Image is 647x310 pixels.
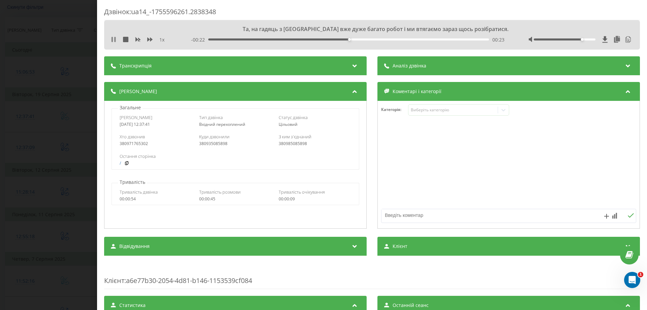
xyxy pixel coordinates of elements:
[492,36,504,43] span: 00:23
[199,121,245,127] span: Вхідний перехоплений
[348,38,351,41] div: Accessibility label
[381,107,408,112] h4: Категорія :
[393,88,441,95] span: Коментарі і категорії
[120,161,121,166] a: /
[120,141,192,146] div: 380971765302
[162,25,582,33] div: Та, на гадяць з [GEOGRAPHIC_DATA] вже дуже багато робот і ми втягаємо зараз щось розібратися.
[120,197,192,201] div: 00:00:54
[638,272,643,277] span: 1
[199,114,223,120] span: Тип дзвінка
[118,179,147,186] p: Тривалість
[581,38,584,41] div: Accessibility label
[120,153,156,159] span: Остання сторінка
[120,134,145,140] span: Хто дзвонив
[159,36,164,43] span: 1 x
[393,243,407,250] span: Клієнт
[119,243,150,250] span: Відвідування
[104,276,124,285] span: Клієнт
[199,134,229,140] span: Куди дзвонили
[199,197,272,201] div: 00:00:45
[393,62,426,69] span: Аналіз дзвінка
[199,141,272,146] div: 380935085898
[119,88,157,95] span: [PERSON_NAME]
[120,189,158,195] span: Тривалість дзвінка
[624,272,640,288] iframe: Intercom live chat
[104,7,640,20] div: Дзвінок : ua14_-1755596261.2838348
[393,302,429,309] span: Останній сеанс
[119,302,146,309] span: Статистика
[279,121,298,127] span: Цільовий
[120,122,192,127] div: [DATE] 12:37:41
[118,104,143,111] p: Загальне
[279,134,311,140] span: З ким з'єднаний
[411,107,495,113] div: Виберіть категорію
[279,141,351,146] div: 380985085898
[191,36,208,43] span: - 00:22
[279,114,308,120] span: Статус дзвінка
[199,189,241,195] span: Тривалість розмови
[119,62,152,69] span: Транскрипція
[279,197,351,201] div: 00:00:09
[279,189,325,195] span: Тривалість очікування
[120,114,152,120] span: [PERSON_NAME]
[104,262,640,289] div: : a6e77b30-2054-4d81-b146-1153539cf084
